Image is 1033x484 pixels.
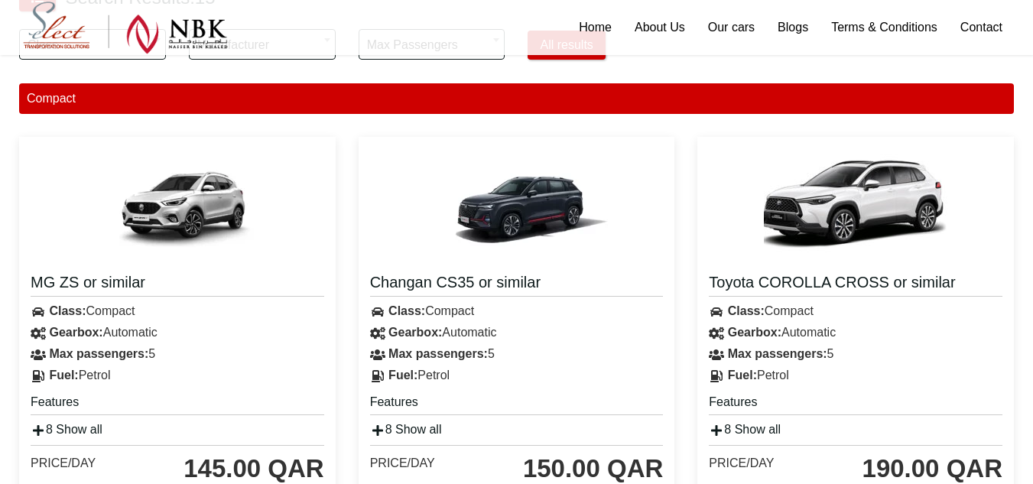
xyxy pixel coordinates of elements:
div: Automatic [697,322,1014,343]
span: Class [19,29,166,60]
strong: Max passengers: [728,347,827,360]
img: Changan CS35 or similar [424,148,608,263]
strong: Max passengers: [49,347,148,360]
img: MG ZS or similar [86,148,269,263]
a: 8 Show all [370,423,442,436]
div: Price/day [709,456,774,471]
div: Automatic [359,322,675,343]
div: Compact [19,300,336,322]
div: 190.00 QAR [862,453,1002,484]
div: Compact [697,300,1014,322]
div: 5 [19,343,336,365]
div: Automatic [19,322,336,343]
div: Petrol [359,365,675,386]
div: Price/day [370,456,435,471]
strong: Class: [388,304,425,317]
div: 145.00 QAR [184,453,323,484]
img: Select Rent a Car [23,2,228,54]
strong: Fuel: [388,369,417,382]
strong: Gearbox: [49,326,102,339]
div: 5 [697,343,1014,365]
a: MG ZS or similar [31,272,324,297]
strong: Fuel: [49,369,78,382]
div: Price/day [31,456,96,471]
strong: Gearbox: [388,326,442,339]
strong: Fuel: [728,369,757,382]
a: Changan CS35 or similar [370,272,664,297]
strong: Class: [728,304,765,317]
h5: Features [370,394,664,415]
span: Manufacturer [189,29,336,60]
h5: Features [31,394,324,415]
a: 8 Show all [709,423,781,436]
strong: Max passengers: [388,347,488,360]
div: Compact [19,83,1014,114]
strong: Class: [49,304,86,317]
a: 8 Show all [31,423,102,436]
img: Toyota COROLLA CROSS or similar [764,148,947,263]
a: Toyota COROLLA CROSS or similar [709,272,1002,297]
div: Petrol [697,365,1014,386]
div: 150.00 QAR [523,453,663,484]
strong: Gearbox: [728,326,781,339]
div: 5 [359,343,675,365]
div: Compact [359,300,675,322]
h5: Features [709,394,1002,415]
span: Max passengers [359,29,505,60]
div: Petrol [19,365,336,386]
